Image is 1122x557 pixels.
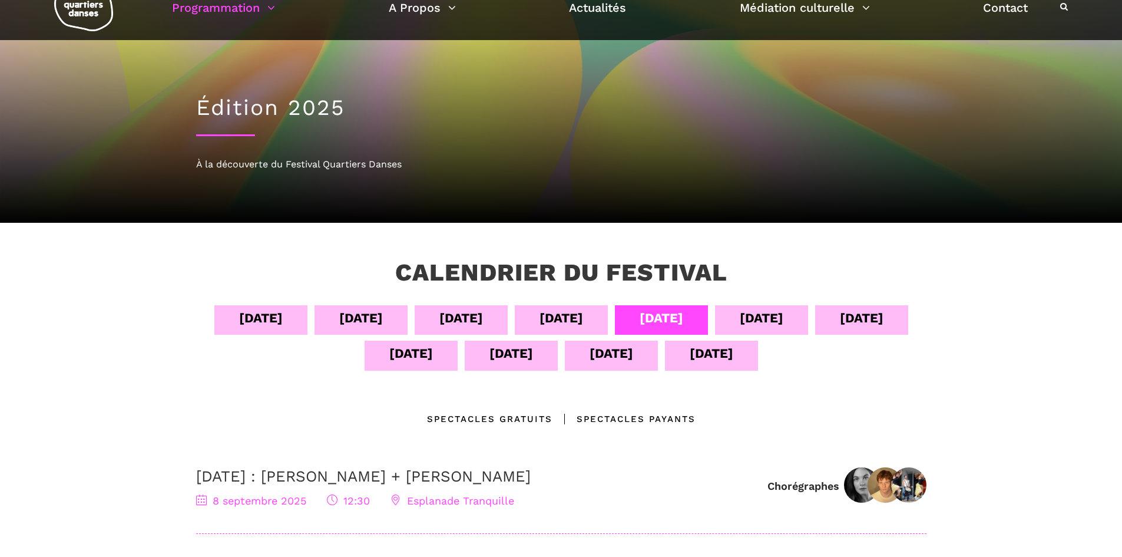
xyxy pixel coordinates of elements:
img: Rebecca Margolick [844,467,879,503]
div: [DATE] [439,308,483,328]
div: [DATE] [590,343,633,364]
div: [DATE] [640,308,683,328]
span: 8 septembre 2025 [196,495,306,507]
div: Spectacles gratuits [427,412,552,426]
span: Esplanade Tranquille [390,495,514,507]
h3: Calendrier du festival [395,258,727,288]
a: [DATE] : [PERSON_NAME] + [PERSON_NAME] [196,467,531,485]
div: [DATE] [489,343,533,364]
div: À la découverte du Festival Quartiers Danses [196,157,926,172]
div: [DATE] [540,308,583,328]
div: [DATE] [740,308,783,328]
div: [DATE] [690,343,733,364]
span: 12:30 [327,495,370,507]
img: Linus Janser [868,467,903,503]
img: DSC_1211TaafeFanga2017 [891,467,926,503]
div: [DATE] [389,343,433,364]
div: Spectacles Payants [552,412,696,426]
div: [DATE] [840,308,883,328]
div: [DATE] [339,308,383,328]
h1: Édition 2025 [196,95,926,121]
div: Chorégraphes [767,479,839,493]
div: [DATE] [239,308,283,328]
